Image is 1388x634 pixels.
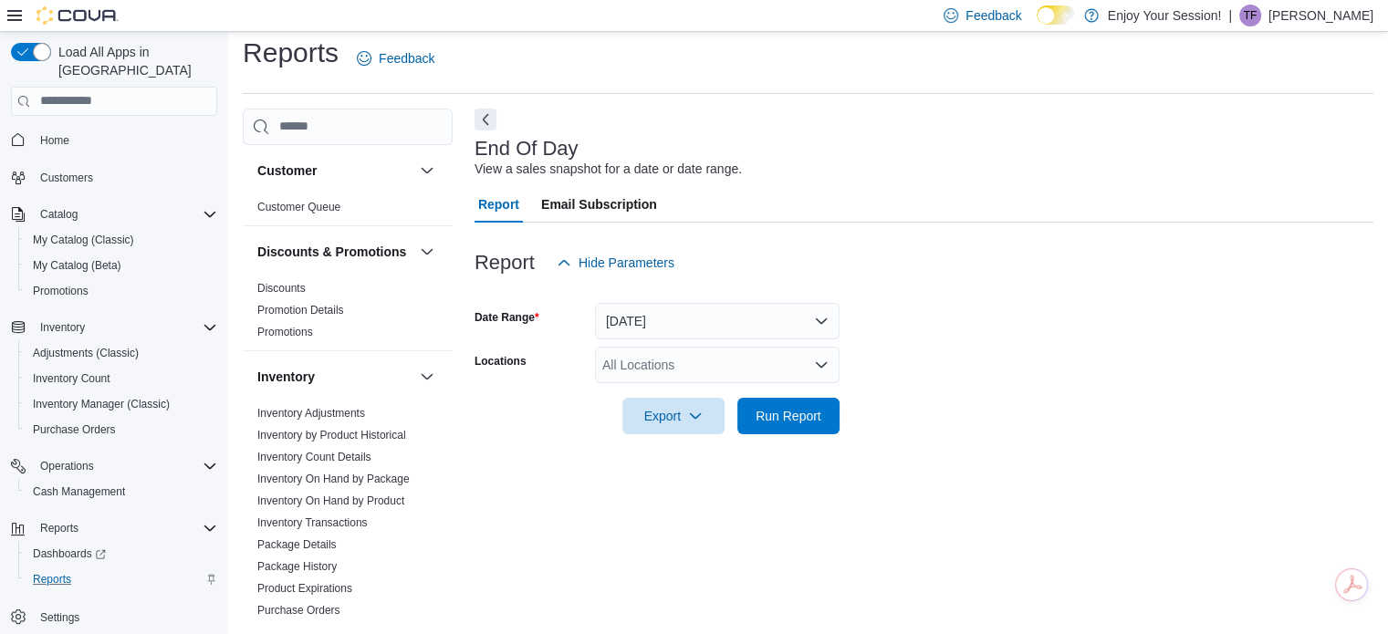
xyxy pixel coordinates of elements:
[257,429,406,442] a: Inventory by Product Historical
[257,243,406,261] h3: Discounts & Promotions
[416,241,438,263] button: Discounts & Promotions
[257,406,365,421] span: Inventory Adjustments
[814,358,829,372] button: Open list of options
[26,543,217,565] span: Dashboards
[4,515,224,541] button: Reports
[33,517,86,539] button: Reports
[4,453,224,479] button: Operations
[40,610,79,625] span: Settings
[26,393,177,415] a: Inventory Manager (Classic)
[475,354,527,369] label: Locations
[756,407,821,425] span: Run Report
[26,368,217,390] span: Inventory Count
[1037,5,1075,25] input: Dark Mode
[37,6,119,25] img: Cova
[257,581,352,596] span: Product Expirations
[257,451,371,463] a: Inventory Count Details
[26,280,96,302] a: Promotions
[33,455,101,477] button: Operations
[33,517,217,539] span: Reports
[4,603,224,629] button: Settings
[33,129,217,151] span: Home
[18,366,224,391] button: Inventory Count
[26,393,217,415] span: Inventory Manager (Classic)
[26,481,217,503] span: Cash Management
[541,186,657,223] span: Email Subscription
[26,280,217,302] span: Promotions
[257,450,371,464] span: Inventory Count Details
[257,428,406,442] span: Inventory by Product Historical
[257,559,337,574] span: Package History
[26,543,113,565] a: Dashboards
[18,391,224,417] button: Inventory Manager (Classic)
[40,133,69,148] span: Home
[33,203,85,225] button: Catalog
[595,303,840,339] button: [DATE]
[33,284,89,298] span: Promotions
[257,494,404,507] a: Inventory On Hand by Product
[18,566,224,592] button: Reports
[26,419,123,441] a: Purchase Orders
[18,253,224,278] button: My Catalog (Beta)
[257,515,368,530] span: Inventory Transactions
[257,161,412,180] button: Customer
[243,35,339,71] h1: Reports
[549,244,682,281] button: Hide Parameters
[379,49,434,68] span: Feedback
[4,164,224,191] button: Customers
[4,202,224,227] button: Catalog
[475,310,539,325] label: Date Range
[737,398,840,434] button: Run Report
[416,160,438,182] button: Customer
[257,304,344,317] a: Promotion Details
[257,494,404,508] span: Inventory On Hand by Product
[257,472,410,486] span: Inventory On Hand by Package
[40,320,85,335] span: Inventory
[33,605,217,628] span: Settings
[579,254,674,272] span: Hide Parameters
[33,546,106,561] span: Dashboards
[257,161,317,180] h3: Customer
[1239,5,1261,26] div: Toni Fournier
[26,229,217,251] span: My Catalog (Classic)
[18,541,224,566] a: Dashboards
[416,366,438,388] button: Inventory
[26,229,141,251] a: My Catalog (Classic)
[26,255,129,276] a: My Catalog (Beta)
[26,568,78,590] a: Reports
[33,422,116,437] span: Purchase Orders
[33,166,217,189] span: Customers
[1108,5,1222,26] p: Enjoy Your Session!
[633,398,714,434] span: Export
[33,346,139,360] span: Adjustments (Classic)
[18,340,224,366] button: Adjustments (Classic)
[257,200,340,214] span: Customer Queue
[350,40,442,77] a: Feedback
[33,167,100,189] a: Customers
[33,258,121,273] span: My Catalog (Beta)
[26,368,118,390] a: Inventory Count
[1037,25,1038,26] span: Dark Mode
[257,243,412,261] button: Discounts & Promotions
[26,481,132,503] a: Cash Management
[257,281,306,296] span: Discounts
[33,317,92,338] button: Inventory
[4,127,224,153] button: Home
[33,317,217,338] span: Inventory
[33,371,110,386] span: Inventory Count
[257,604,340,617] a: Purchase Orders
[33,233,134,247] span: My Catalog (Classic)
[18,417,224,442] button: Purchase Orders
[33,607,87,629] a: Settings
[4,315,224,340] button: Inventory
[257,560,337,573] a: Package History
[33,130,77,151] a: Home
[33,397,170,411] span: Inventory Manager (Classic)
[257,303,344,317] span: Promotion Details
[478,186,519,223] span: Report
[257,537,337,552] span: Package Details
[243,196,453,225] div: Customer
[257,325,313,339] span: Promotions
[257,368,412,386] button: Inventory
[26,419,217,441] span: Purchase Orders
